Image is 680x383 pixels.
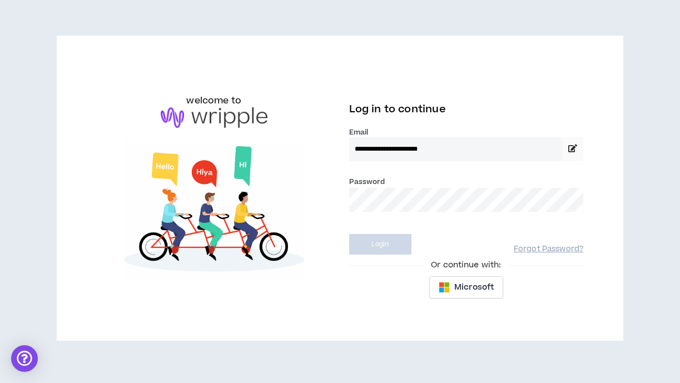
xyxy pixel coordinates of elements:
[423,259,509,271] span: Or continue with:
[454,281,494,294] span: Microsoft
[11,345,38,372] div: Open Intercom Messenger
[349,177,385,187] label: Password
[514,244,583,255] a: Forgot Password?
[186,94,241,107] h6: welcome to
[429,276,503,299] button: Microsoft
[161,107,267,128] img: logo-brand.png
[349,127,584,137] label: Email
[97,139,331,282] img: Welcome to Wripple
[349,102,446,116] span: Log in to continue
[349,234,411,255] button: Login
